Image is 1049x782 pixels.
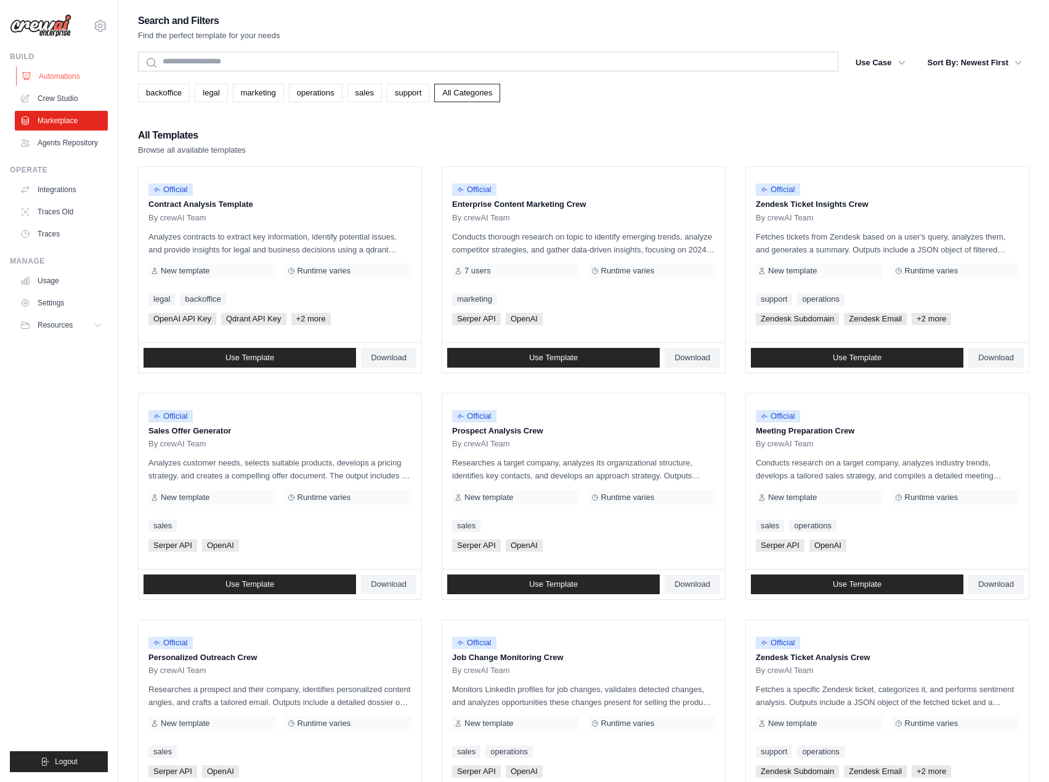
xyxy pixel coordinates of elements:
[797,293,844,305] a: operations
[233,84,284,102] a: marketing
[665,348,720,368] a: Download
[148,410,193,422] span: Official
[968,574,1024,594] a: Download
[756,520,784,532] a: sales
[148,183,193,196] span: Official
[298,719,351,728] span: Runtime varies
[144,348,356,368] a: Use Template
[452,666,510,675] span: By crewAI Team
[452,230,715,256] p: Conducts thorough research on topic to identify emerging trends, analyze competitor strategies, a...
[15,315,108,335] button: Resources
[756,230,1019,256] p: Fetches tickets from Zendesk based on a user's query, analyzes them, and generates a summary. Out...
[148,425,411,437] p: Sales Offer Generator
[756,439,814,449] span: By crewAI Team
[148,439,206,449] span: By crewAI Team
[138,30,280,42] p: Find the perfect template for your needs
[452,213,510,223] span: By crewAI Team
[361,574,416,594] a: Download
[756,198,1019,211] p: Zendesk Ticket Insights Crew
[452,183,496,196] span: Official
[452,520,480,532] a: sales
[452,425,715,437] p: Prospect Analysis Crew
[601,719,655,728] span: Runtime varies
[905,719,958,728] span: Runtime varies
[180,293,225,305] a: backoffice
[756,456,1019,482] p: Conducts research on a target company, analyzes industry trends, develops a tailored sales strate...
[968,348,1024,368] a: Download
[434,84,500,102] a: All Categories
[161,719,209,728] span: New template
[202,765,239,778] span: OpenAI
[138,12,280,30] h2: Search and Filters
[15,224,108,244] a: Traces
[452,198,715,211] p: Enterprise Content Marketing Crew
[912,765,951,778] span: +2 more
[978,579,1014,589] span: Download
[289,84,342,102] a: operations
[161,266,209,276] span: New template
[138,127,246,144] h2: All Templates
[751,574,963,594] a: Use Template
[138,144,246,156] p: Browse all available templates
[756,213,814,223] span: By crewAI Team
[464,493,513,502] span: New template
[756,765,839,778] span: Zendesk Subdomain
[768,266,817,276] span: New template
[665,574,720,594] a: Download
[912,313,951,325] span: +2 more
[148,637,193,649] span: Official
[452,765,501,778] span: Serper API
[10,165,108,175] div: Operate
[756,683,1019,709] p: Fetches a specific Zendesk ticket, categorizes it, and performs sentiment analysis. Outputs inclu...
[447,574,660,594] a: Use Template
[148,213,206,223] span: By crewAI Team
[768,719,817,728] span: New template
[751,348,963,368] a: Use Template
[148,765,197,778] span: Serper API
[15,111,108,131] a: Marketplace
[506,765,543,778] span: OpenAI
[15,271,108,291] a: Usage
[452,293,497,305] a: marketing
[756,313,839,325] span: Zendesk Subdomain
[452,456,715,482] p: Researches a target company, analyzes its organizational structure, identifies key contacts, and ...
[144,574,356,594] a: Use Template
[756,539,804,552] span: Serper API
[809,539,846,552] span: OpenAI
[674,353,710,363] span: Download
[148,539,197,552] span: Serper API
[361,348,416,368] a: Download
[148,293,175,305] a: legal
[833,579,881,589] span: Use Template
[15,293,108,313] a: Settings
[506,539,543,552] span: OpenAI
[452,746,480,758] a: sales
[148,313,216,325] span: OpenAI API Key
[978,353,1014,363] span: Download
[10,256,108,266] div: Manage
[452,439,510,449] span: By crewAI Team
[768,493,817,502] span: New template
[452,410,496,422] span: Official
[905,493,958,502] span: Runtime varies
[464,719,513,728] span: New template
[148,666,206,675] span: By crewAI Team
[15,180,108,200] a: Integrations
[447,348,660,368] a: Use Template
[529,579,578,589] span: Use Template
[387,84,429,102] a: support
[601,266,655,276] span: Runtime varies
[15,202,108,222] a: Traces Old
[452,651,715,664] p: Job Change Monitoring Crew
[138,84,190,102] a: backoffice
[797,746,844,758] a: operations
[298,493,351,502] span: Runtime varies
[756,666,814,675] span: By crewAI Team
[148,198,411,211] p: Contract Analysis Template
[844,313,907,325] span: Zendesk Email
[789,520,836,532] a: operations
[756,425,1019,437] p: Meeting Preparation Crew
[452,313,501,325] span: Serper API
[920,52,1029,74] button: Sort By: Newest First
[38,320,73,330] span: Resources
